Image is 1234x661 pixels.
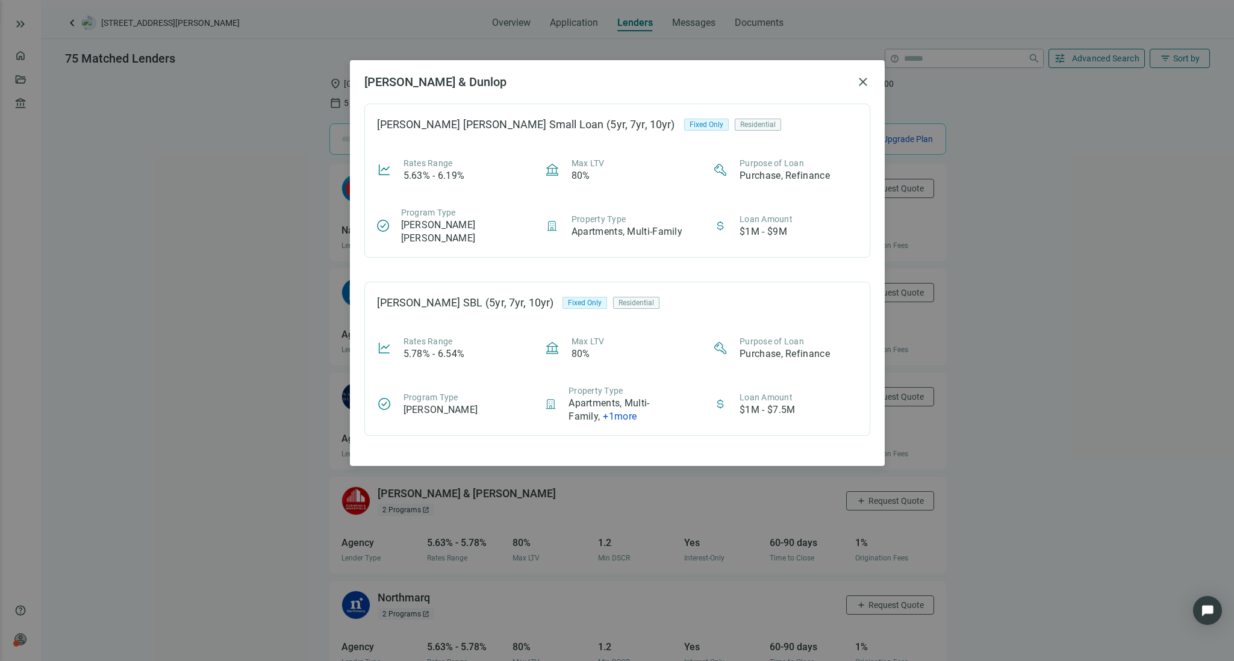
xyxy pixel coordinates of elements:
[482,294,562,311] div: (5yr, 7yr, 10yr)
[740,158,804,168] span: Purpose of Loan
[740,225,787,238] article: $1M - $9M
[404,403,478,417] article: [PERSON_NAME]
[404,337,453,346] span: Rates Range
[568,297,602,309] span: Fixed Only
[401,219,521,245] article: [PERSON_NAME] [PERSON_NAME]
[572,226,682,237] span: Apartments, Multi-Family
[377,297,483,309] div: [PERSON_NAME] SBL
[603,116,684,133] div: (5yr, 7yr, 10yr)
[740,337,804,346] span: Purpose of Loan
[404,169,465,182] article: 5.63% - 6.19%
[735,119,781,131] div: Residential
[740,393,793,402] span: Loan Amount
[572,347,590,361] article: 80%
[740,214,793,224] span: Loan Amount
[569,386,623,396] span: Property Type
[401,208,456,217] span: Program Type
[404,393,458,402] span: Program Type
[572,214,626,224] span: Property Type
[572,337,605,346] span: Max LTV
[740,347,830,361] article: Purchase, Refinance
[740,169,830,182] article: Purchase, Refinance
[572,158,605,168] span: Max LTV
[690,119,723,131] span: Fixed Only
[404,158,453,168] span: Rates Range
[740,403,795,417] article: $1M - $7.5M
[613,297,659,309] div: Residential
[404,347,465,361] article: 5.78% - 6.54%
[572,169,590,182] article: 80%
[364,75,851,89] h2: [PERSON_NAME] & Dunlop
[856,75,870,89] button: close
[569,397,649,422] span: Apartments, Multi-Family ,
[1193,596,1222,625] div: Open Intercom Messenger
[603,411,637,422] span: + 1 more
[377,119,604,131] div: [PERSON_NAME] [PERSON_NAME] Small Loan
